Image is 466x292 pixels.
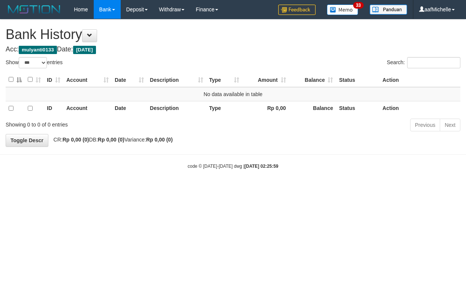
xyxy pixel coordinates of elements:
div: Showing 0 to 0 of 0 entries [6,118,189,128]
label: Show entries [6,57,63,68]
th: Account [63,101,112,116]
span: CR: DB: Variance: [50,137,173,143]
th: Type [206,101,242,116]
a: Next [440,119,460,131]
strong: Rp 0,00 (0) [146,137,173,143]
h4: Acc: Date: [6,46,460,53]
th: : activate to sort column descending [6,72,25,87]
img: panduan.png [370,5,407,15]
th: ID: activate to sort column ascending [44,72,63,87]
th: Balance: activate to sort column ascending [289,72,336,87]
a: Previous [410,119,440,131]
td: No data available in table [6,87,460,101]
strong: Rp 0,00 (0) [63,137,89,143]
th: Action [379,101,460,116]
label: Search: [387,57,460,68]
img: MOTION_logo.png [6,4,63,15]
input: Search: [407,57,460,68]
span: 33 [353,2,363,9]
a: Toggle Descr [6,134,48,147]
th: Type: activate to sort column ascending [206,72,242,87]
select: Showentries [19,57,47,68]
th: Status [336,72,379,87]
th: Account: activate to sort column ascending [63,72,112,87]
th: Date [112,101,147,116]
strong: [DATE] 02:25:59 [244,164,278,169]
small: code © [DATE]-[DATE] dwg | [188,164,279,169]
th: Description: activate to sort column ascending [147,72,206,87]
img: Feedback.jpg [278,5,316,15]
th: Rp 0,00 [242,101,289,116]
strong: Rp 0,00 (0) [98,137,124,143]
img: Button%20Memo.svg [327,5,358,15]
th: Amount: activate to sort column ascending [242,72,289,87]
span: [DATE] [73,46,96,54]
th: Action [379,72,460,87]
h1: Bank History [6,27,460,42]
th: Status [336,101,379,116]
th: Balance [289,101,336,116]
th: : activate to sort column ascending [25,72,44,87]
th: Date: activate to sort column ascending [112,72,147,87]
span: mulyanti0133 [19,46,57,54]
th: ID [44,101,63,116]
th: Description [147,101,206,116]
